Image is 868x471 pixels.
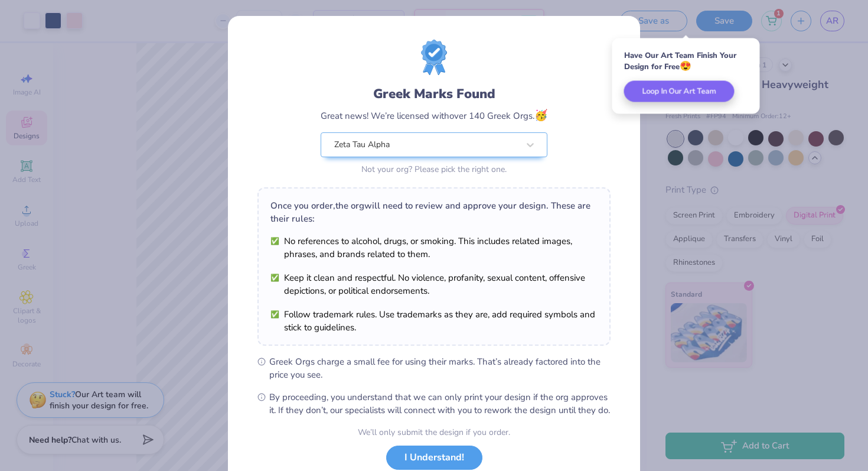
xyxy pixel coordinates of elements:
div: We’ll only submit the design if you order. [358,426,510,438]
div: Once you order, the org will need to review and approve your design. These are their rules: [270,199,598,225]
button: Loop In Our Art Team [624,81,735,102]
img: license-marks-badge.png [421,40,447,75]
span: Greek Orgs charge a small fee for using their marks. That’s already factored into the price you see. [269,355,611,381]
li: Follow trademark rules. Use trademarks as they are, add required symbols and stick to guidelines. [270,308,598,334]
li: Keep it clean and respectful. No violence, profanity, sexual content, offensive depictions, or po... [270,271,598,297]
span: By proceeding, you understand that we can only print your design if the org approves it. If they ... [269,391,611,417]
div: Have Our Art Team Finish Your Design for Free [624,50,748,72]
div: Great news! We’re licensed with over 140 Greek Orgs. [321,108,547,124]
span: 🥳 [534,108,547,122]
div: Not your org? Please pick the right one. [321,163,547,176]
button: I Understand! [386,446,482,470]
li: No references to alcohol, drugs, or smoking. This includes related images, phrases, and brands re... [270,235,598,261]
div: Greek Marks Found [321,85,547,103]
span: 😍 [680,60,691,73]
